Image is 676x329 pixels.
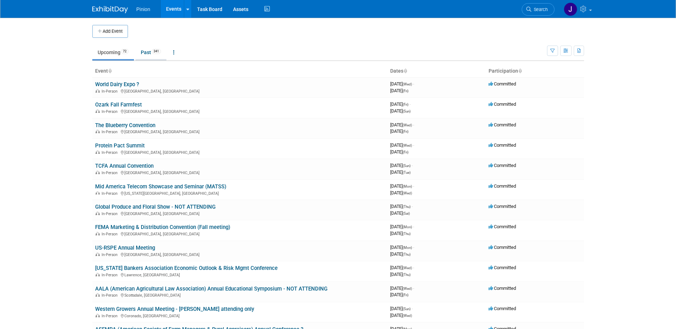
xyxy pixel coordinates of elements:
span: Committed [489,286,516,291]
span: (Sun) [403,164,411,168]
span: In-Person [102,232,120,236]
span: - [413,245,414,250]
span: (Mon) [403,184,412,188]
span: Committed [489,81,516,87]
div: [GEOGRAPHIC_DATA], [GEOGRAPHIC_DATA] [95,108,385,114]
span: [DATE] [390,306,413,311]
img: In-Person Event [96,150,100,154]
span: In-Person [102,109,120,114]
img: In-Person Event [96,191,100,195]
span: Committed [489,122,516,127]
span: [DATE] [390,272,411,277]
span: - [413,183,414,189]
a: Protein Pact Summit [95,142,145,149]
span: - [413,265,414,270]
div: [GEOGRAPHIC_DATA], [GEOGRAPHIC_DATA] [95,251,385,257]
span: (Mon) [403,246,412,250]
span: - [413,81,414,87]
img: Jennifer Plumisto [564,2,577,16]
span: - [409,101,411,107]
div: Coronado, [GEOGRAPHIC_DATA] [95,313,385,318]
span: Committed [489,101,516,107]
span: Committed [489,204,516,209]
a: FEMA Marketing & Distribution Convention (Fall meeting) [95,224,230,230]
a: US-RSPE Annual Meeting [95,245,155,251]
a: [US_STATE] Bankers Association Economic Outlook & Risk Mgmt Conference [95,265,278,271]
a: The Blueberry Convention [95,122,155,129]
a: Upcoming72 [92,46,134,59]
span: In-Person [102,130,120,134]
span: (Fri) [403,150,408,154]
span: - [412,163,413,168]
span: [DATE] [390,122,414,127]
span: [DATE] [390,292,408,297]
a: World Dairy Expo ? [95,81,139,88]
span: (Thu) [403,252,411,256]
span: - [413,122,414,127]
img: In-Person Event [96,314,100,317]
span: (Wed) [403,287,412,291]
span: [DATE] [390,251,411,257]
img: In-Person Event [96,130,100,133]
span: [DATE] [390,204,413,209]
span: [DATE] [390,169,411,175]
span: (Wed) [403,314,412,318]
span: Committed [489,265,516,270]
span: (Wed) [403,123,412,127]
div: [US_STATE][GEOGRAPHIC_DATA], [GEOGRAPHIC_DATA] [95,190,385,196]
button: Add Event [92,25,128,38]
span: In-Person [102,89,120,94]
span: [DATE] [390,245,414,250]
div: Scottsdale, [GEOGRAPHIC_DATA] [95,292,385,298]
a: Sort by Event Name [108,68,112,74]
span: - [413,224,414,229]
span: In-Person [102,191,120,196]
span: (Wed) [403,266,412,270]
a: Global Produce and Floral Show - NOT ATTENDING [95,204,216,210]
img: In-Person Event [96,171,100,174]
span: [DATE] [390,163,413,168]
span: [DATE] [390,149,408,155]
span: (Thu) [403,232,411,236]
th: Participation [486,65,584,77]
span: - [413,142,414,148]
span: In-Person [102,211,120,216]
span: (Fri) [403,130,408,134]
span: [DATE] [390,210,410,216]
th: Dates [387,65,486,77]
span: [DATE] [390,142,414,148]
span: [DATE] [390,129,408,134]
div: [GEOGRAPHIC_DATA], [GEOGRAPHIC_DATA] [95,149,385,155]
span: (Fri) [403,293,408,297]
span: [DATE] [390,231,411,236]
img: In-Person Event [96,252,100,256]
span: (Wed) [403,191,412,195]
div: [GEOGRAPHIC_DATA], [GEOGRAPHIC_DATA] [95,210,385,216]
span: (Thu) [403,205,411,209]
a: AALA (American Agricultural Law Association) Annual Educational Symposium - NOT ATTENDING [95,286,327,292]
span: [DATE] [390,183,414,189]
span: [DATE] [390,190,412,195]
span: [DATE] [390,88,408,93]
img: In-Person Event [96,273,100,276]
span: [DATE] [390,101,411,107]
span: (Fri) [403,103,408,106]
span: (Fri) [403,89,408,93]
a: Search [522,3,554,16]
span: Search [531,7,548,12]
div: [GEOGRAPHIC_DATA], [GEOGRAPHIC_DATA] [95,88,385,94]
span: In-Person [102,150,120,155]
span: In-Person [102,171,120,175]
a: Sort by Start Date [403,68,407,74]
span: (Tue) [403,171,411,174]
a: Ozark Fall Farmfest [95,101,142,108]
span: In-Person [102,252,120,257]
span: Committed [489,245,516,250]
span: Committed [489,183,516,189]
span: Committed [489,163,516,168]
span: [DATE] [390,224,414,229]
span: [DATE] [390,313,412,318]
img: ExhibitDay [92,6,128,13]
img: In-Person Event [96,293,100,297]
span: Committed [489,224,516,229]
